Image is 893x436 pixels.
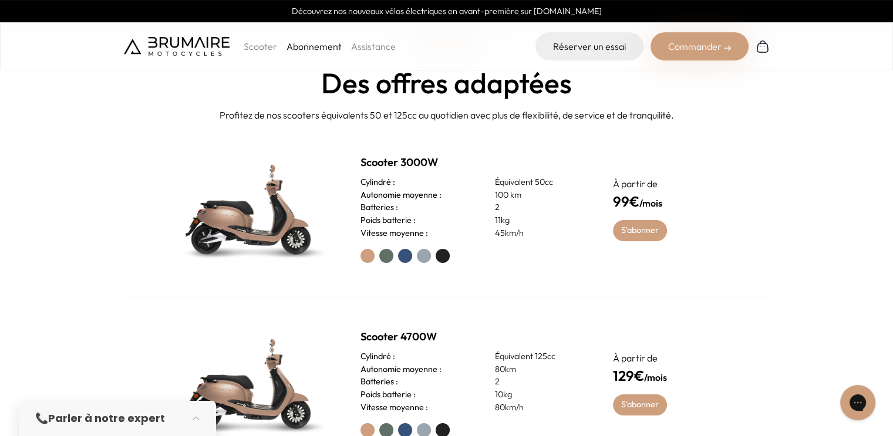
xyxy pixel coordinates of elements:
[360,176,395,189] h3: Cylindré :
[360,388,416,401] h3: Poids batterie :
[360,350,395,363] h3: Cylindré :
[613,351,725,365] p: À partir de
[613,177,725,191] p: À partir de
[9,67,884,99] h2: Des offres adaptées
[495,376,585,388] p: 2
[535,32,643,60] a: Réserver un essai
[495,363,585,376] p: 80km
[495,401,585,414] p: 80km/h
[360,227,428,240] h3: Vitesse moyenne :
[613,365,725,386] h4: /mois
[495,388,585,401] p: 10kg
[169,150,333,268] img: Scooter Brumaire vert
[724,45,731,52] img: right-arrow-2.png
[613,394,668,415] a: S'abonner
[613,367,644,384] span: 129€
[351,40,396,52] a: Assistance
[360,376,398,388] h3: Batteries :
[287,40,342,52] a: Abonnement
[360,201,398,214] h3: Batteries :
[244,39,277,53] p: Scooter
[495,227,585,240] p: 45km/h
[360,363,442,376] h3: Autonomie moyenne :
[613,192,639,210] span: 99€
[9,108,884,122] p: Profitez de nos scooters équivalents 50 et 125cc au quotidien avec plus de flexibilité, de servic...
[360,154,585,171] h2: Scooter 3000W
[613,220,668,241] a: S'abonner
[651,32,749,60] div: Commander
[613,191,725,212] h4: /mois
[124,37,230,56] img: Brumaire Motocycles
[360,329,585,345] h2: Scooter 4700W
[756,39,770,53] img: Panier
[495,176,585,189] p: Équivalent 50cc
[495,201,585,214] p: 2
[495,189,585,202] p: 100 km
[495,214,585,227] p: 11kg
[360,401,428,414] h3: Vitesse moyenne :
[360,189,442,202] h3: Autonomie moyenne :
[495,350,585,363] p: Équivalent 125cc
[834,381,881,424] iframe: Gorgias live chat messenger
[360,214,416,227] h3: Poids batterie :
